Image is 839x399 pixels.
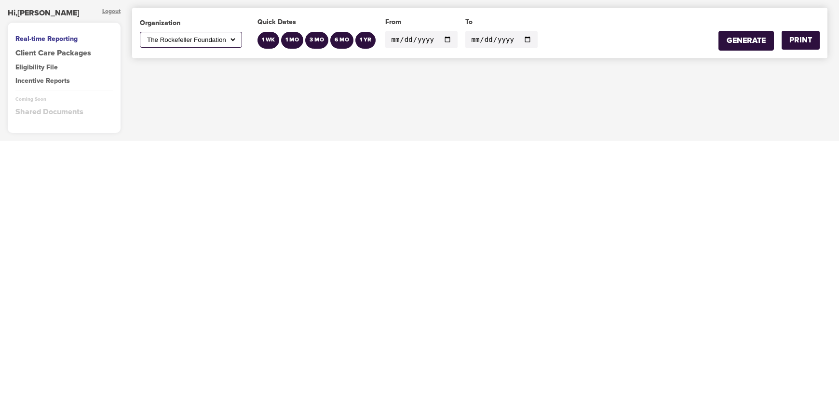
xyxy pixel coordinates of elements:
button: 1 WK [257,32,279,49]
button: 6 MO [330,32,353,49]
div: Quick Dates [257,17,378,27]
a: Client Care Packages [15,48,113,59]
div: Hi, [PERSON_NAME] [8,8,80,19]
div: PRINT [789,35,812,46]
button: 1 YR [355,32,376,49]
div: 6 MO [335,36,349,44]
div: To [465,17,538,27]
button: GENERATE [718,31,774,51]
div: Real-time Reporting [15,34,113,44]
button: PRINT [782,31,820,50]
div: Shared Documents [15,106,113,118]
button: 3 MO [305,32,328,49]
div: Logout [102,8,121,19]
div: From [385,17,458,27]
button: 1 MO [281,32,303,49]
div: Organization [140,18,242,28]
div: 1 YR [360,36,371,44]
div: GENERATE [727,35,766,46]
div: Coming Soon [15,96,113,103]
div: Eligibility File [15,63,113,72]
div: 1 MO [285,36,299,44]
div: 1 WK [262,36,275,44]
div: Incentive Reports [15,76,113,86]
div: 3 MO [310,36,324,44]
